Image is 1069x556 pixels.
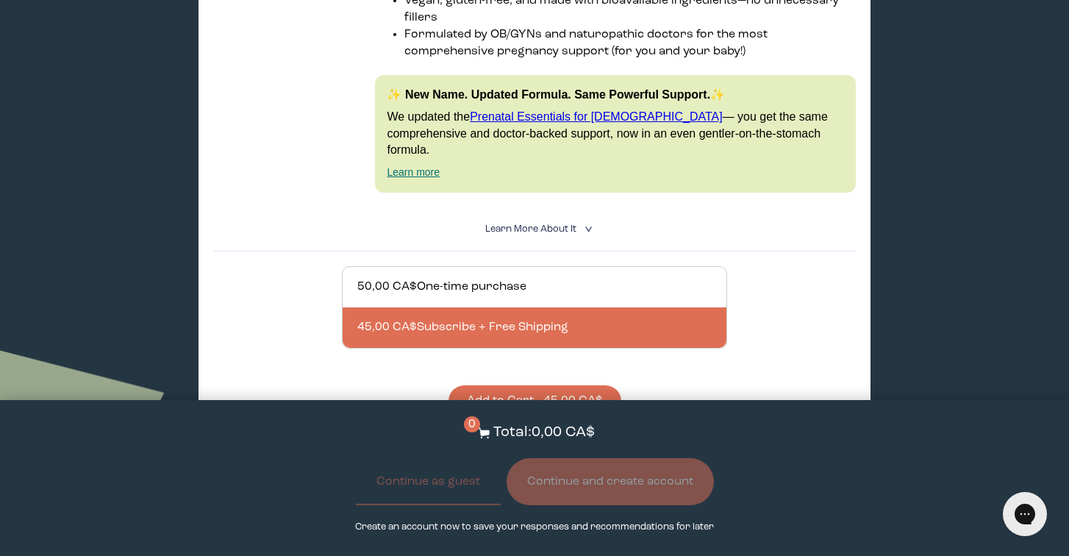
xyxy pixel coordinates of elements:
[355,520,714,534] p: Create an account now to save your responses and recommendations for later
[995,487,1054,541] iframe: Gorgias live chat messenger
[580,225,594,233] i: <
[485,222,584,236] summary: Learn More About it <
[485,224,576,234] span: Learn More About it
[356,458,501,505] button: Continue as guest
[464,416,480,432] span: 0
[387,88,725,101] strong: ✨ New Name. Updated Formula. Same Powerful Support.✨
[448,385,621,417] button: Add to Cart - 45,00 CA$
[470,110,723,123] a: Prenatal Essentials for [DEMOGRAPHIC_DATA]
[493,422,595,443] p: Total: 0,00 CA$
[387,166,440,178] a: Learn more
[507,458,714,505] button: Continue and create account
[387,109,843,158] p: We updated the — you get the same comprehensive and doctor-backed support, now in an even gentler...
[404,26,855,60] li: Formulated by OB/GYNs and naturopathic doctors for the most comprehensive pregnancy support (for ...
